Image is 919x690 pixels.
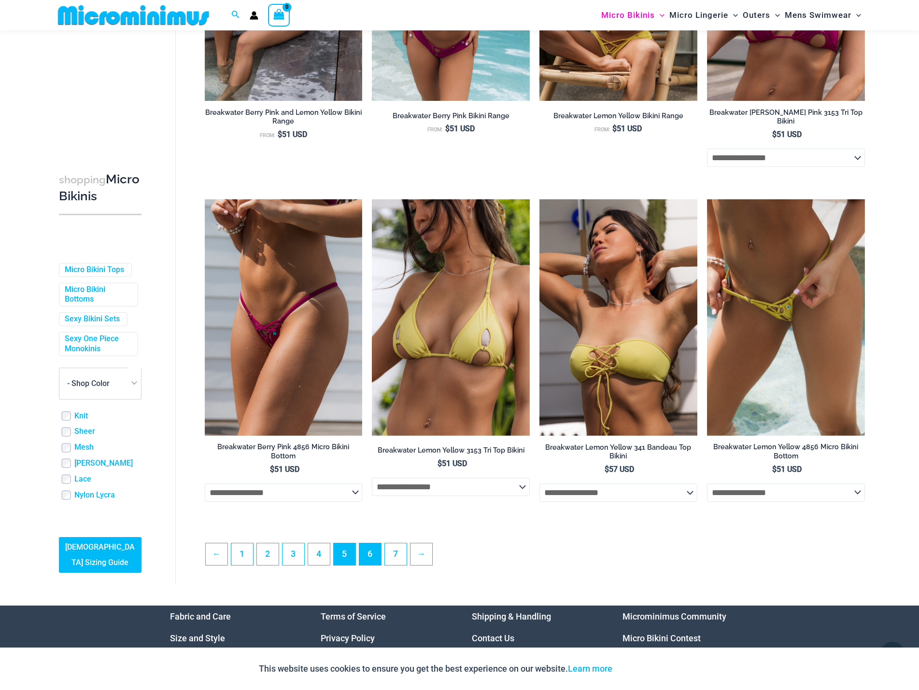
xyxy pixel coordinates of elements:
[170,606,297,671] nav: Menu
[205,108,363,126] h2: Breakwater Berry Pink and Lemon Yellow Bikini Range
[308,543,330,565] a: Page 4
[372,111,530,124] a: Breakwater Berry Pink Bikini Range
[605,465,609,474] span: $
[851,3,861,28] span: Menu Toggle
[59,368,141,400] span: - Shop Color
[472,611,551,621] a: Shipping & Handling
[669,3,728,28] span: Micro Lingerie
[321,606,448,671] aside: Footer Widget 2
[707,199,865,436] img: Breakwater Lemon Yellow4856 micro 01
[170,633,225,643] a: Size and Style
[206,543,227,565] a: ←
[622,606,749,671] nav: Menu
[205,108,363,130] a: Breakwater Berry Pink and Lemon Yellow Bikini Range
[372,199,530,436] img: Breakwater Lemon Yellow 3153 Tri Top 01
[67,379,110,388] span: - Shop Color
[772,465,777,474] span: $
[54,4,213,26] img: MM SHOP LOGO FLAT
[259,662,612,676] p: This website uses cookies to ensure you get the best experience on our website.
[385,543,407,565] a: Page 7
[283,543,304,565] a: Page 3
[321,611,386,621] a: Terms of Service
[472,606,599,671] aside: Footer Widget 3
[785,3,851,28] span: Mens Swimwear
[321,633,375,643] a: Privacy Policy
[372,446,530,455] h2: Breakwater Lemon Yellow 3153 Tri Top Bikini
[205,199,363,436] img: Breakwater Berry Pink 4856 micro 02
[231,543,253,565] a: Page 1
[539,199,697,436] a: Breakwater Lemon Yellow 341 halter 01Breakwater Lemon Yellow 341 halter 4956 Short 06Breakwater L...
[568,663,612,674] a: Learn more
[170,606,297,671] aside: Footer Widget 1
[601,3,655,28] span: Micro Bikinis
[599,3,667,28] a: Micro BikinisMenu ToggleMenu Toggle
[655,3,665,28] span: Menu Toggle
[205,199,363,436] a: Breakwater Berry Pink 4856 micro 02Breakwater Berry Pink 4856 micro 01Breakwater Berry Pink 4856 ...
[707,442,865,464] a: Breakwater Lemon Yellow 4856 Micro Bikini Bottom
[359,543,381,565] a: Page 6
[59,537,141,573] a: [DEMOGRAPHIC_DATA] Sizing Guide
[622,633,701,643] a: Micro Bikini Contest
[594,126,610,133] span: From:
[231,9,240,21] a: Search icon link
[539,111,697,121] h2: Breakwater Lemon Yellow Bikini Range
[74,411,88,421] a: Knit
[539,443,697,465] a: Breakwater Lemon Yellow 341 Bandeau Top Bikini
[667,3,740,28] a: Micro LingerieMenu ToggleMenu Toggle
[278,130,307,139] bdi: 51 USD
[270,465,274,474] span: $
[427,126,443,133] span: From:
[250,11,258,20] a: Account icon link
[372,199,530,436] a: Breakwater Lemon Yellow 3153 Tri Top 01Breakwater Lemon Yellow 3153 Tri Top 4856 micro 03Breakwat...
[205,543,865,571] nav: Product Pagination
[597,1,865,29] nav: Site Navigation
[612,124,617,133] span: $
[410,543,432,565] a: →
[438,459,467,468] bdi: 51 USD
[539,199,697,436] img: Breakwater Lemon Yellow 341 halter 01
[268,4,290,26] a: View Shopping Cart, empty
[539,443,697,461] h2: Breakwater Lemon Yellow 341 Bandeau Top Bikini
[707,108,865,130] a: Breakwater [PERSON_NAME] Pink 3153 Tri Top Bikini
[372,446,530,458] a: Breakwater Lemon Yellow 3153 Tri Top Bikini
[620,657,661,680] button: Accept
[772,465,802,474] bdi: 51 USD
[622,606,749,671] aside: Footer Widget 4
[59,171,141,205] h3: Micro Bikinis
[74,443,94,453] a: Mesh
[707,108,865,126] h2: Breakwater [PERSON_NAME] Pink 3153 Tri Top Bikini
[170,611,231,621] a: Fabric and Care
[205,442,363,460] h2: Breakwater Berry Pink 4856 Micro Bikini Bottom
[707,199,865,436] a: Breakwater Lemon Yellow4856 micro 01Breakwater Lemon Yellow 4856 micro 02Breakwater Lemon Yellow ...
[445,124,450,133] span: $
[622,611,726,621] a: Microminimus Community
[740,3,782,28] a: OutersMenu ToggleMenu Toggle
[445,124,475,133] bdi: 51 USD
[74,458,133,469] a: [PERSON_NAME]
[782,3,863,28] a: Mens SwimwearMenu ToggleMenu Toggle
[605,465,634,474] bdi: 57 USD
[334,543,355,565] span: Page 5
[728,3,738,28] span: Menu Toggle
[257,543,279,565] a: Page 2
[270,465,299,474] bdi: 51 USD
[438,459,442,468] span: $
[472,606,599,671] nav: Menu
[743,3,770,28] span: Outers
[65,285,130,305] a: Micro Bikini Bottoms
[59,368,141,399] span: - Shop Color
[772,130,802,139] bdi: 51 USD
[205,442,363,464] a: Breakwater Berry Pink 4856 Micro Bikini Bottom
[278,130,282,139] span: $
[472,633,514,643] a: Contact Us
[321,606,448,671] nav: Menu
[539,111,697,124] a: Breakwater Lemon Yellow Bikini Range
[65,265,124,275] a: Micro Bikini Tops
[74,474,91,484] a: Lace
[612,124,642,133] bdi: 51 USD
[372,111,530,121] h2: Breakwater Berry Pink Bikini Range
[74,427,95,437] a: Sheer
[74,490,115,500] a: Nylon Lycra
[707,442,865,460] h2: Breakwater Lemon Yellow 4856 Micro Bikini Bottom
[260,132,275,138] span: From:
